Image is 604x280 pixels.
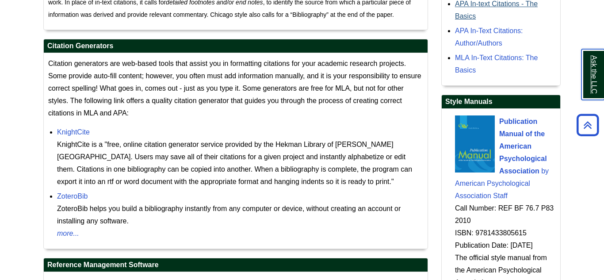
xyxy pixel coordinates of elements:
[455,202,556,227] div: Call Number: REF BF 76.7 P83 2010
[48,60,421,117] span: Citation generators are web-based tools that assist you in formatting citations for your academic...
[541,167,549,175] span: by
[442,95,560,109] h2: Style Manuals
[57,138,423,188] div: KnightCite is a "free, online citation generator service provided by the Hekman Library of [PERSO...
[455,27,523,47] a: APA In-Text Citations: Author/Authors
[57,192,88,200] a: ZoteroBib
[57,203,423,227] div: ZoteroBib helps you build a bibliography instantly from any computer or device, without creating ...
[455,180,530,199] span: American Psychological Association Staff
[57,128,90,136] a: KnightCite
[455,118,549,199] a: Publication Manual of the American Psychological Association by American Psychological Associatio...
[455,54,538,74] a: MLA In-Text Citations: The Basics
[57,227,423,240] a: more...
[455,227,556,239] div: ISBN: 9781433805615
[455,239,556,252] div: Publication Date: [DATE]
[44,258,428,272] h2: Reference Management Software
[573,119,602,131] a: Back to Top
[499,118,547,175] span: Publication Manual of the American Psychological Association
[44,39,428,53] h2: Citation Generators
